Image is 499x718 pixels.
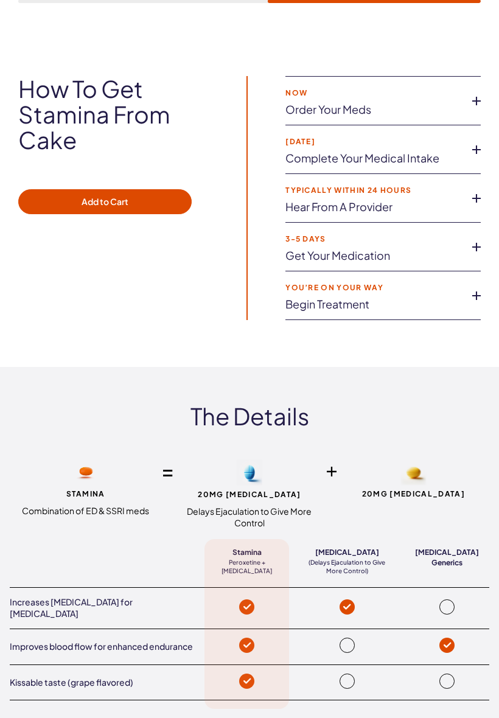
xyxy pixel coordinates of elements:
[237,459,262,486] img: Sidenafil
[285,235,461,243] strong: 3-5 DAYS
[73,459,99,485] img: Cake Med
[10,677,204,689] div: Kissable taste (grape flavored)
[10,505,161,517] span: Combination of ED & SSRI meds
[10,596,204,620] div: Increases [MEDICAL_DATA] for [MEDICAL_DATA]
[285,103,461,116] a: Order Your meds
[18,189,192,215] button: Add to Cart
[285,249,461,262] a: Get Your Medication
[10,641,204,653] div: Improves blood flow for enhanced endurance
[285,138,461,145] strong: [DATE]
[10,403,489,429] h2: The Details
[285,284,461,291] strong: You’re on your way
[173,490,325,498] span: 20mg [MEDICAL_DATA]
[285,186,461,194] strong: Typically within 24 hours
[285,89,461,97] strong: NOW
[305,558,389,575] span: (Delays Ejaculation to Give More Control)
[400,459,426,485] img: Tadalafill
[305,548,389,558] strong: [MEDICAL_DATA]
[18,76,212,152] h2: How to get Stamina from Cake
[285,298,461,310] a: Begin Treatment
[285,152,461,164] a: Complete your medical intake
[338,490,489,498] span: 20mg [MEDICAL_DATA]
[10,490,161,498] span: Stamina
[173,506,325,529] span: Delays Ejaculation to Give More Control
[405,548,489,568] strong: [MEDICAL_DATA] Generics
[285,201,461,213] a: Hear From a Provider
